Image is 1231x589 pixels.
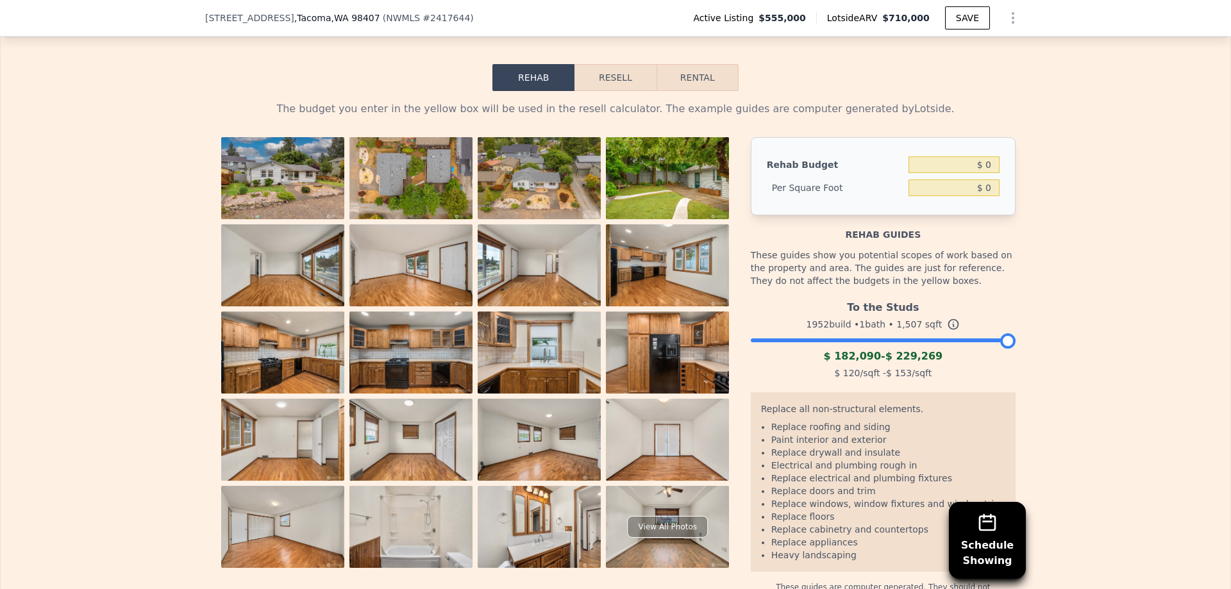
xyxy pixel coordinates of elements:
[221,224,344,306] img: Property Photo 5
[1000,5,1026,31] button: Show Options
[886,368,912,378] span: $ 153
[771,497,1005,510] li: Replace windows, window fixtures and window trim
[423,13,470,23] span: # 2417644
[823,350,881,362] span: $ 182,090
[751,215,1016,241] div: Rehab guides
[882,13,930,23] span: $710,000
[758,12,806,24] span: $555,000
[885,350,943,362] span: $ 229,269
[657,64,739,91] button: Rental
[751,364,1016,382] div: /sqft - /sqft
[771,420,1005,433] li: Replace roofing and siding
[574,64,656,91] button: Resell
[771,485,1005,497] li: Replace doors and trim
[767,153,903,176] div: Rehab Budget
[478,224,601,306] img: Property Photo 7
[349,399,473,481] img: Property Photo 14
[834,368,860,378] span: $ 120
[478,486,601,568] img: Property Photo 19
[771,472,1005,485] li: Replace electrical and plumbing fixtures
[949,502,1026,579] button: ScheduleShowing
[221,399,344,481] img: Property Photo 13
[606,399,729,481] img: Property Photo 16
[751,315,1016,333] div: 1952 build • 1 bath • sqft
[205,12,294,24] span: [STREET_ADDRESS]
[606,486,729,568] img: Property Photo 20
[751,241,1016,295] div: These guides show you potential scopes of work based on the property and area. The guides are jus...
[771,510,1005,523] li: Replace floors
[478,311,601,394] img: Property Photo 11
[221,311,344,394] img: Property Photo 9
[771,446,1005,459] li: Replace drywall and insulate
[349,137,473,219] img: Property Photo 2
[761,402,1005,420] div: Replace all non-structural elements.
[751,349,1016,364] div: -
[771,433,1005,446] li: Paint interior and exterior
[349,224,473,306] img: Property Photo 6
[215,101,1016,117] div: The budget you enter in the yellow box will be used in the resell calculator. The example guides ...
[386,13,420,23] span: NWMLS
[771,536,1005,549] li: Replace appliances
[767,176,903,199] div: Per Square Foot
[606,311,729,394] img: Property Photo 12
[349,486,473,568] img: Property Photo 18
[492,64,574,91] button: Rehab
[771,523,1005,536] li: Replace cabinetry and countertops
[771,549,1005,561] li: Heavy landscaping
[294,12,380,24] span: , Tacoma
[751,295,1016,315] div: To the Studs
[606,224,729,306] img: Property Photo 8
[827,12,882,24] span: Lotside ARV
[221,486,344,568] img: Property Photo 17
[478,137,601,219] img: Property Photo 3
[628,516,708,538] div: View All Photos
[349,311,473,394] img: Property Photo 10
[945,6,990,29] button: SAVE
[771,459,1005,472] li: Electrical and plumbing rough in
[693,12,758,24] span: Active Listing
[606,137,729,219] img: Property Photo 4
[221,137,344,219] img: Property Photo 1
[478,399,601,481] img: Property Photo 15
[896,319,922,329] span: 1,507
[383,12,474,24] div: ( )
[331,13,380,23] span: , WA 98407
